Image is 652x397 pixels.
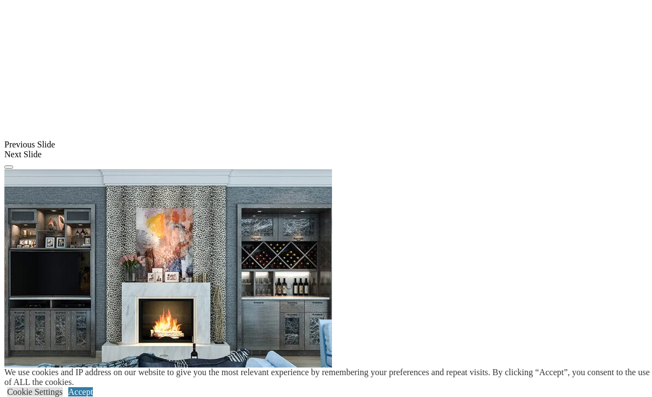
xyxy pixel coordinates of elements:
[4,169,332,388] img: Banner for mobile view
[68,387,93,396] a: Accept
[4,165,13,169] button: Click here to pause slide show
[4,140,648,150] div: Previous Slide
[7,387,63,396] a: Cookie Settings
[4,368,652,387] div: We use cookies and IP address on our website to give you the most relevant experience by remember...
[4,150,648,159] div: Next Slide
